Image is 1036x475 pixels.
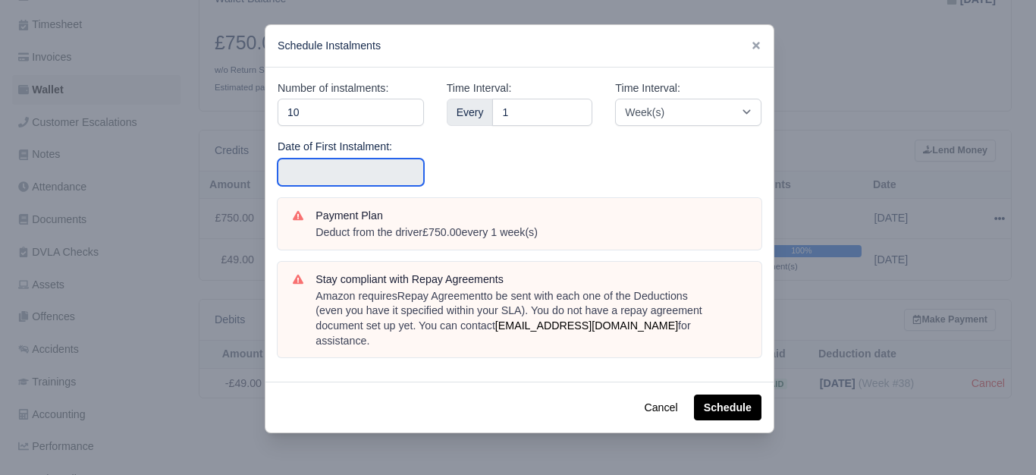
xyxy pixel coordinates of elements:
label: Time Interval: [447,80,512,97]
label: Time Interval: [615,80,680,97]
h6: Stay compliant with Repay Agreements [316,273,746,286]
button: Schedule [694,395,761,420]
div: Amazon requires to be sent with each one of the Deductions (even you have it specified within you... [316,289,746,348]
label: Date of First Instalment: [278,138,392,156]
div: Every [447,99,494,126]
a: [EMAIL_ADDRESS][DOMAIN_NAME] [495,319,678,332]
strong: Repay Agreement [397,290,484,302]
div: Schedule Instalments [265,25,774,68]
strong: £750.00 [422,226,461,238]
label: Number of instalments: [278,80,388,97]
iframe: Chat Widget [960,402,1036,475]
h6: Payment Plan [316,209,746,222]
button: Cancel [634,395,687,420]
div: Deduct from the driver every 1 week(s) [316,225,746,241]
